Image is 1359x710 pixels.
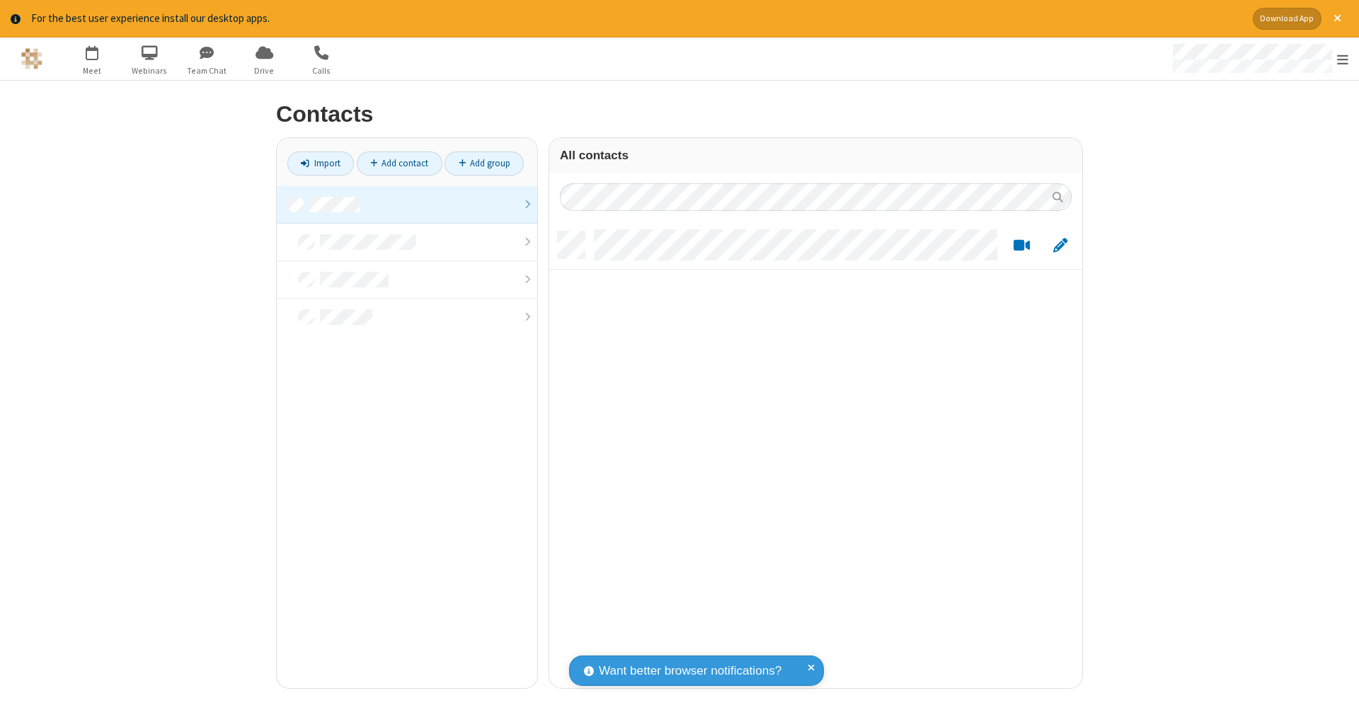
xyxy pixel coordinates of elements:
img: QA Selenium DO NOT DELETE OR CHANGE [21,48,42,69]
div: Open menu [1159,38,1359,80]
h3: All contacts [560,149,1072,162]
span: Webinars [123,64,176,77]
span: Meet [66,64,119,77]
span: Drive [238,64,291,77]
a: Add contact [357,151,442,176]
span: Want better browser notifications? [599,662,781,680]
div: grid [549,222,1082,689]
button: Download App [1253,8,1321,30]
button: Close alert [1326,8,1348,30]
span: Team Chat [180,64,234,77]
span: Calls [295,64,348,77]
a: Import [287,151,354,176]
h2: Contacts [276,102,1083,127]
a: Add group [445,151,524,176]
button: Edit [1046,236,1074,254]
button: Start a video meeting [1008,236,1036,254]
button: Logo [5,38,58,80]
div: For the best user experience install our desktop apps. [31,11,1242,27]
